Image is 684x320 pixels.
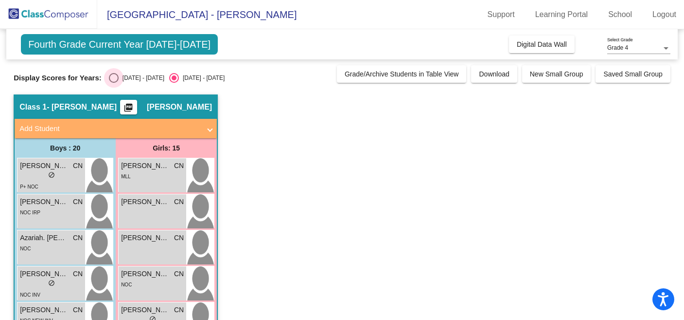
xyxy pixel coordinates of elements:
[121,174,130,179] span: MLL
[20,184,38,189] span: P+ NOC
[517,40,567,48] span: Digital Data Wall
[20,210,40,215] span: NOC IRP
[20,197,69,207] span: [PERSON_NAME]
[147,102,212,112] span: [PERSON_NAME]
[73,197,83,207] span: CN
[73,161,83,171] span: CN
[607,44,628,51] span: Grade 4
[97,7,297,22] span: [GEOGRAPHIC_DATA] - [PERSON_NAME]
[121,305,170,315] span: [PERSON_NAME] [PERSON_NAME]
[174,161,184,171] span: CN
[527,7,596,22] a: Learning Portal
[15,138,116,158] div: Boys : 20
[121,269,170,279] span: [PERSON_NAME]
[20,233,69,243] span: Azariah. [PERSON_NAME]
[14,74,102,82] span: Display Scores for Years:
[174,305,184,315] span: CN
[19,123,200,134] mat-panel-title: Add Student
[480,7,523,22] a: Support
[48,280,55,286] span: do_not_disturb_alt
[603,70,662,78] span: Saved Small Group
[116,138,217,158] div: Girls: 15
[109,73,225,83] mat-radio-group: Select an option
[121,161,170,171] span: [PERSON_NAME]
[345,70,459,78] span: Grade/Archive Students in Table View
[120,100,137,114] button: Print Students Details
[73,269,83,279] span: CN
[121,282,132,287] span: NOC
[596,65,670,83] button: Saved Small Group
[19,102,47,112] span: Class 1
[20,292,40,298] span: NOC INV
[471,65,517,83] button: Download
[121,233,170,243] span: [PERSON_NAME]
[337,65,467,83] button: Grade/Archive Students in Table View
[174,197,184,207] span: CN
[47,102,117,112] span: - [PERSON_NAME]
[479,70,509,78] span: Download
[174,233,184,243] span: CN
[20,161,69,171] span: [PERSON_NAME]
[645,7,684,22] a: Logout
[48,171,55,178] span: do_not_disturb_alt
[600,7,640,22] a: School
[73,233,83,243] span: CN
[20,246,31,251] span: NOC
[15,119,217,138] mat-expansion-panel-header: Add Student
[119,74,164,82] div: [DATE] - [DATE]
[20,305,69,315] span: [PERSON_NAME]
[73,305,83,315] span: CN
[179,74,225,82] div: [DATE] - [DATE]
[123,103,134,116] mat-icon: picture_as_pdf
[522,65,591,83] button: New Small Group
[509,36,575,53] button: Digital Data Wall
[20,269,69,279] span: [PERSON_NAME]
[121,197,170,207] span: [PERSON_NAME]
[21,34,218,55] span: Fourth Grade Current Year [DATE]-[DATE]
[530,70,583,78] span: New Small Group
[174,269,184,279] span: CN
